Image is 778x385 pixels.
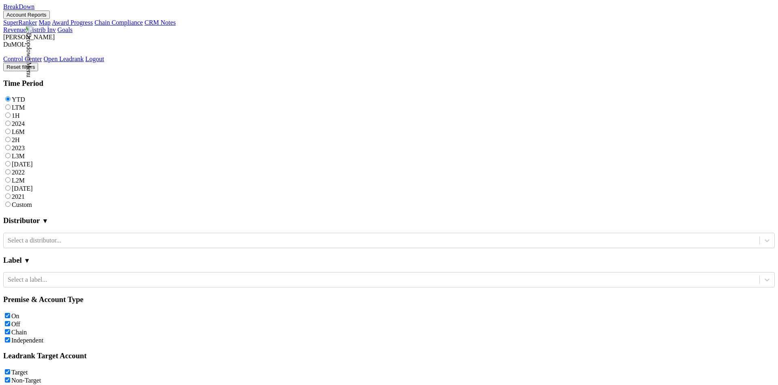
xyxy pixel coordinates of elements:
[85,55,104,62] a: Logout
[3,34,775,41] div: [PERSON_NAME]
[39,19,51,26] a: Map
[3,55,775,63] div: Dropdown Menu
[3,55,42,62] a: Control Center
[12,128,25,135] label: L6M
[12,169,25,176] label: 2022
[25,26,32,77] img: Dropdown Menu
[12,177,25,184] label: L2M
[12,104,25,111] label: LTM
[12,201,32,208] label: Custom
[11,377,41,384] label: Non-Target
[3,256,22,265] h3: Label
[3,3,34,10] a: BreakDown
[12,120,25,127] label: 2024
[11,337,43,344] label: Independent
[44,55,84,62] a: Open Leadrank
[12,161,33,168] label: [DATE]
[145,19,176,26] a: CRM Notes
[12,185,33,192] label: [DATE]
[11,313,19,319] label: On
[58,26,73,33] a: Goals
[12,136,20,143] label: 2H
[3,63,38,71] button: Reset filters
[42,217,48,225] span: ▼
[28,26,56,33] a: Distrib Inv
[11,369,28,376] label: Target
[12,112,20,119] label: 1H
[3,351,775,360] h3: Leadrank Target Account
[3,41,26,48] span: DuMOL
[11,329,27,336] label: Chain
[12,145,25,151] label: 2023
[94,19,143,26] a: Chain Compliance
[12,96,25,103] label: YTD
[3,79,775,88] h3: Time Period
[3,26,26,33] a: Revenue
[3,19,775,26] div: Account Reports
[3,216,40,225] h3: Distributor
[11,321,20,328] label: Off
[3,295,775,304] h3: Premise & Account Type
[3,19,37,26] a: SuperRanker
[12,193,25,200] label: 2021
[3,11,50,19] button: Account Reports
[24,257,30,264] span: ▼
[12,153,25,160] label: L3M
[52,19,93,26] a: Award Progress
